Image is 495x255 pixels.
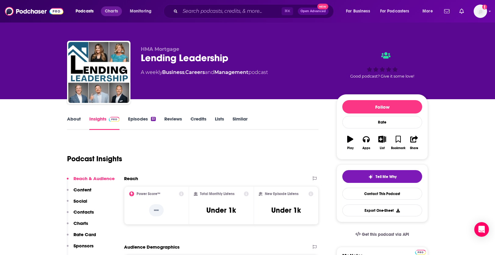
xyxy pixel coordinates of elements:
div: A weekly podcast [141,69,268,76]
p: Sponsors [73,243,94,249]
img: tell me why sparkle [368,174,373,179]
button: tell me why sparkleTell Me Why [342,170,422,183]
div: Play [347,146,354,150]
div: Apps [362,146,370,150]
p: -- [149,204,164,216]
a: Lists [215,116,224,130]
button: open menu [71,6,101,16]
button: open menu [376,6,418,16]
button: Open AdvancedNew [298,8,329,15]
input: Search podcasts, credits, & more... [180,6,282,16]
a: Management [214,69,248,75]
span: Charts [105,7,118,16]
span: ⌘ K [282,7,293,15]
div: Share [410,146,418,150]
button: Reach & Audience [67,176,115,187]
h2: Power Score™ [137,192,160,196]
a: Careers [185,69,205,75]
button: Rate Card [67,232,96,243]
p: Contacts [73,209,94,215]
span: Monitoring [130,7,151,16]
span: HMA Mortgage [141,46,179,52]
button: open menu [418,6,440,16]
div: Rate [342,116,422,128]
p: Rate Card [73,232,96,237]
span: For Business [346,7,370,16]
h2: New Episode Listens [265,192,298,196]
span: For Podcasters [380,7,409,16]
span: and [205,69,214,75]
button: Charts [67,220,88,232]
button: Bookmark [390,132,406,154]
button: Sponsors [67,243,94,254]
button: Show profile menu [474,5,487,18]
span: Good podcast? Give it some love! [350,74,414,79]
a: Contact This Podcast [342,188,422,200]
a: Business [162,69,184,75]
h3: Under 1k [271,206,301,215]
p: Content [73,187,91,193]
p: Charts [73,220,88,226]
a: Episodes51 [128,116,156,130]
p: Reach & Audience [73,176,115,181]
div: List [380,146,385,150]
a: Reviews [164,116,182,130]
img: Podchaser Pro [415,250,426,255]
div: Search podcasts, credits, & more... [169,4,340,18]
button: Export One-Sheet [342,204,422,216]
img: User Profile [474,5,487,18]
h1: Podcast Insights [67,154,122,163]
div: Open Intercom Messenger [474,222,489,237]
button: Apps [358,132,374,154]
a: Get this podcast via API [351,227,414,242]
button: Share [406,132,422,154]
button: Content [67,187,91,198]
p: Social [73,198,87,204]
button: List [374,132,390,154]
a: Pro website [415,249,426,255]
button: open menu [126,6,159,16]
span: Logged in as Mark.Hayward [474,5,487,18]
a: Credits [191,116,206,130]
span: , [184,69,185,75]
button: open menu [342,6,378,16]
a: Charts [101,6,122,16]
div: 51 [151,117,156,121]
div: Good podcast? Give it some love! [337,46,428,84]
h3: Under 1k [206,206,236,215]
button: Contacts [67,209,94,220]
div: Bookmark [391,146,405,150]
img: Lending Leadership [68,42,129,103]
span: Podcasts [76,7,94,16]
span: Open Advanced [301,10,326,13]
span: Get this podcast via API [362,232,409,237]
h2: Total Monthly Listens [200,192,234,196]
span: More [422,7,433,16]
a: InsightsPodchaser Pro [89,116,119,130]
a: Similar [233,116,247,130]
svg: Add a profile image [482,5,487,9]
img: Podchaser Pro [109,117,119,122]
img: Podchaser - Follow, Share and Rate Podcasts [5,5,63,17]
button: Follow [342,100,422,114]
span: Tell Me Why [376,174,397,179]
h2: Audience Demographics [124,244,180,250]
a: About [67,116,81,130]
a: Show notifications dropdown [442,6,452,16]
a: Show notifications dropdown [457,6,466,16]
button: Play [342,132,358,154]
button: Social [67,198,87,209]
h2: Reach [124,176,138,181]
span: New [317,4,328,9]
